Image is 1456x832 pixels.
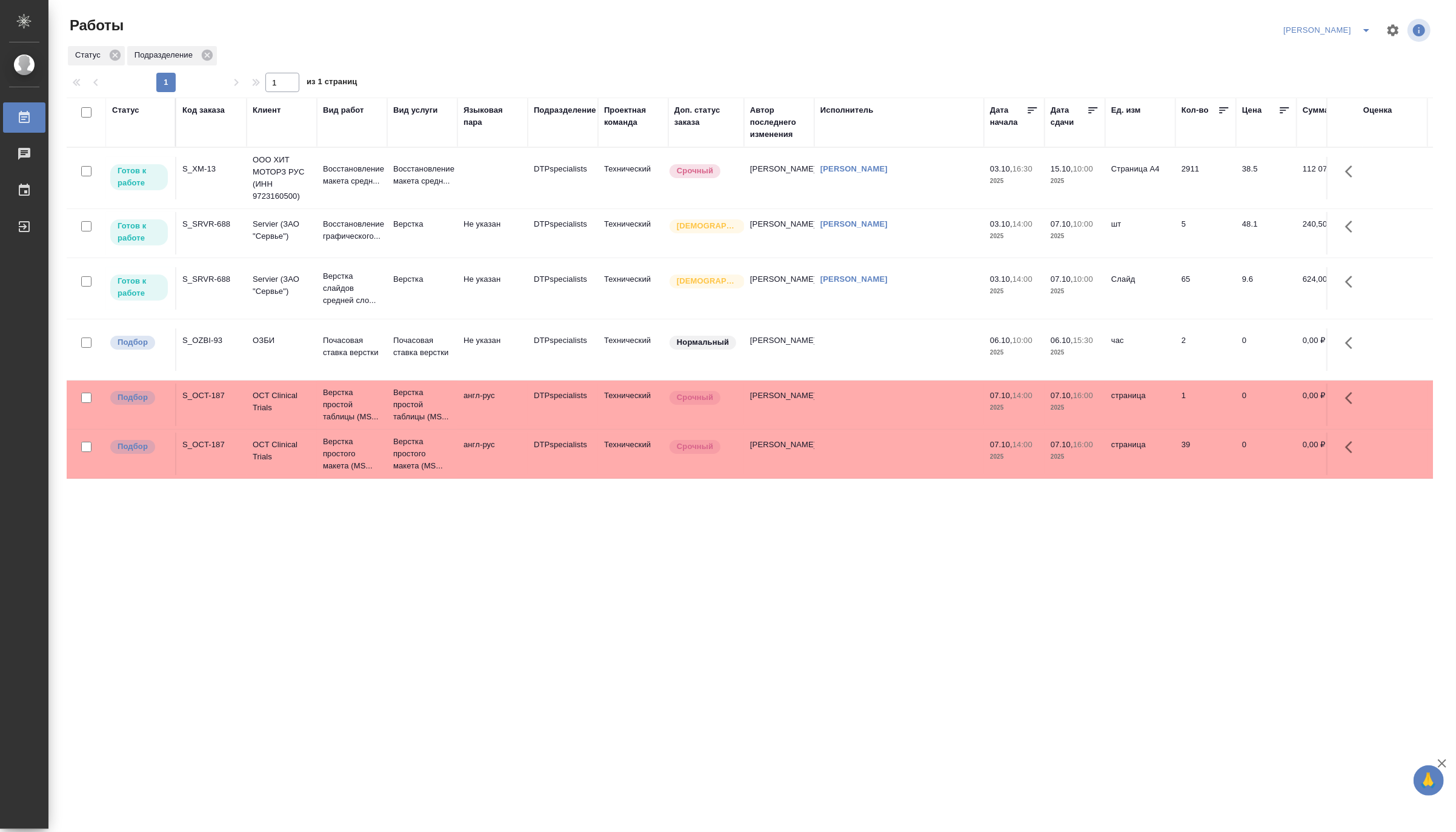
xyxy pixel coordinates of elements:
a: [PERSON_NAME] [820,164,888,173]
td: 112 073,50 ₽ [1297,157,1357,199]
div: Дата сдачи [1051,104,1087,128]
div: Статус [68,46,125,65]
p: Готов к работе [118,220,161,244]
td: англ-рус [457,433,528,475]
p: 2025 [1051,347,1099,359]
div: Можно подбирать исполнителей [109,439,169,455]
div: Оценка [1363,104,1392,116]
p: [DEMOGRAPHIC_DATA] [677,275,737,287]
td: 1 [1175,384,1236,426]
td: час [1105,328,1175,371]
p: 07.10, [990,391,1012,400]
p: Подбор [118,441,148,453]
div: Исполнитель может приступить к работе [109,218,169,247]
p: 14:00 [1012,391,1032,400]
td: шт [1105,212,1175,255]
button: Здесь прячутся важные кнопки [1338,157,1367,186]
div: Проектная команда [604,104,662,128]
span: Настроить таблицу [1378,16,1408,45]
p: 07.10, [1051,275,1073,284]
p: 10:00 [1073,275,1093,284]
p: Подразделение [135,49,197,61]
div: Подразделение [127,46,217,65]
td: 624,00 ₽ [1297,267,1357,310]
p: 16:00 [1073,440,1093,449]
td: 0,00 ₽ [1297,433,1357,475]
div: Языковая пара [464,104,522,128]
div: Вид работ [323,104,364,116]
p: 2025 [990,230,1039,242]
div: S_OCT-187 [182,390,241,402]
td: DTPspecialists [528,267,598,310]
td: 0 [1236,433,1297,475]
div: split button [1280,21,1378,40]
td: DTPspecialists [528,384,598,426]
p: 2025 [1051,451,1099,463]
p: Срочный [677,441,713,453]
td: 48.1 [1236,212,1297,255]
p: 07.10, [1051,440,1073,449]
p: 03.10, [990,275,1012,284]
p: Статус [75,49,105,61]
p: 14:00 [1012,440,1032,449]
p: 2025 [990,175,1039,187]
div: S_XM-13 [182,163,241,175]
td: 0 [1236,384,1297,426]
div: Доп. статус заказа [674,104,738,128]
button: Здесь прячутся важные кнопки [1338,384,1367,413]
div: Цена [1242,104,1262,116]
p: Верстка простой таблицы (MS... [323,387,381,423]
p: 07.10, [990,440,1012,449]
button: Здесь прячутся важные кнопки [1338,267,1367,296]
td: 0,00 ₽ [1297,328,1357,371]
td: 2 [1175,328,1236,371]
td: Не указан [457,267,528,310]
p: 2025 [990,402,1039,414]
button: 🙏 [1414,765,1444,796]
td: Технический [598,433,668,475]
td: [PERSON_NAME] [744,384,814,426]
td: [PERSON_NAME] [744,212,814,255]
div: Ед. изм [1111,104,1141,116]
p: Верстка [393,218,451,230]
div: Исполнитель может приступить к работе [109,273,169,302]
td: англ-рус [457,384,528,426]
p: Верстка [393,273,451,285]
p: 06.10, [1051,336,1073,345]
p: OCT Clinical Trials [253,390,311,414]
p: 2025 [1051,285,1099,298]
td: DTPspecialists [528,157,598,199]
div: Вид услуги [393,104,438,116]
div: Сумма [1303,104,1329,116]
td: 2911 [1175,157,1236,199]
td: Технический [598,328,668,371]
p: 15:30 [1073,336,1093,345]
p: Верстка простой таблицы (MS... [393,387,451,423]
div: Подразделение [534,104,596,116]
div: Статус [112,104,139,116]
p: Восстановление макета средн... [323,163,381,187]
td: Технический [598,384,668,426]
div: S_OZBI-93 [182,334,241,347]
button: Здесь прячутся важные кнопки [1338,328,1367,358]
a: [PERSON_NAME] [820,219,888,228]
td: DTPspecialists [528,433,598,475]
span: из 1 страниц [307,75,357,92]
p: Почасовая ставка верстки [323,334,381,359]
div: Код заказа [182,104,225,116]
p: 07.10, [1051,391,1073,400]
p: ООО ХИТ МОТОРЗ РУС (ИНН 9723160500) [253,154,311,202]
div: S_SRVR-688 [182,273,241,285]
p: 16:00 [1073,391,1093,400]
p: Подбор [118,391,148,404]
p: Готов к работе [118,165,161,189]
td: Технический [598,157,668,199]
p: 14:00 [1012,275,1032,284]
p: ОЗБИ [253,334,311,347]
td: DTPspecialists [528,212,598,255]
td: [PERSON_NAME] [744,328,814,371]
p: 07.10, [1051,219,1073,228]
td: Не указан [457,212,528,255]
td: [PERSON_NAME] [744,267,814,310]
div: Клиент [253,104,281,116]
